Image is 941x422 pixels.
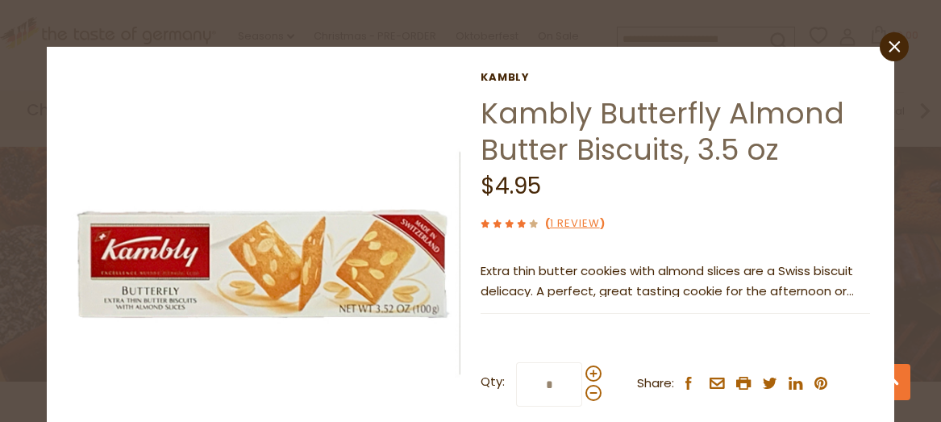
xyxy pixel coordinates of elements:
[545,215,605,231] span: ( )
[481,372,505,392] strong: Qty:
[481,170,541,202] span: $4.95
[481,71,870,84] a: Kambly
[550,215,600,232] a: 1 Review
[481,261,870,302] p: Extra thin butter cookies with almond slices are a Swiss biscuit delicacy. A perfect, great tasti...
[516,362,582,407] input: Qty:
[481,93,844,170] a: Kambly Butterfly Almond Butter Biscuits, 3.5 oz
[637,374,674,394] span: Share:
